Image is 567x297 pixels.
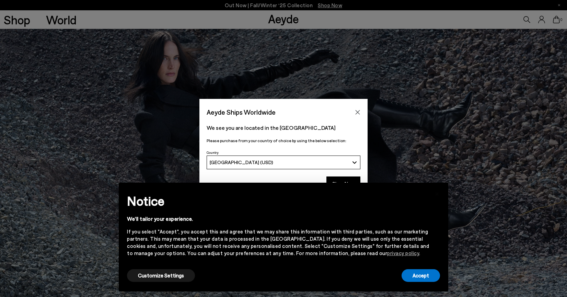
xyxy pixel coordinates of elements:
[127,228,429,257] div: If you select "Accept", you accept this and agree that we may share this information with third p...
[429,185,445,201] button: Close this notice
[127,269,195,282] button: Customize Settings
[387,250,419,256] a: privacy policy
[207,124,360,132] p: We see you are located in the [GEOGRAPHIC_DATA]
[435,188,440,198] span: ×
[326,176,360,191] button: Shop Now
[210,159,273,165] span: [GEOGRAPHIC_DATA] (USD)
[352,107,363,117] button: Close
[127,215,429,222] div: We'll tailor your experience.
[207,106,276,118] span: Aeyde Ships Worldwide
[207,150,219,155] span: Country
[127,192,429,210] h2: Notice
[402,269,440,282] button: Accept
[207,137,360,144] p: Please purchase from your country of choice by using the below selection:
